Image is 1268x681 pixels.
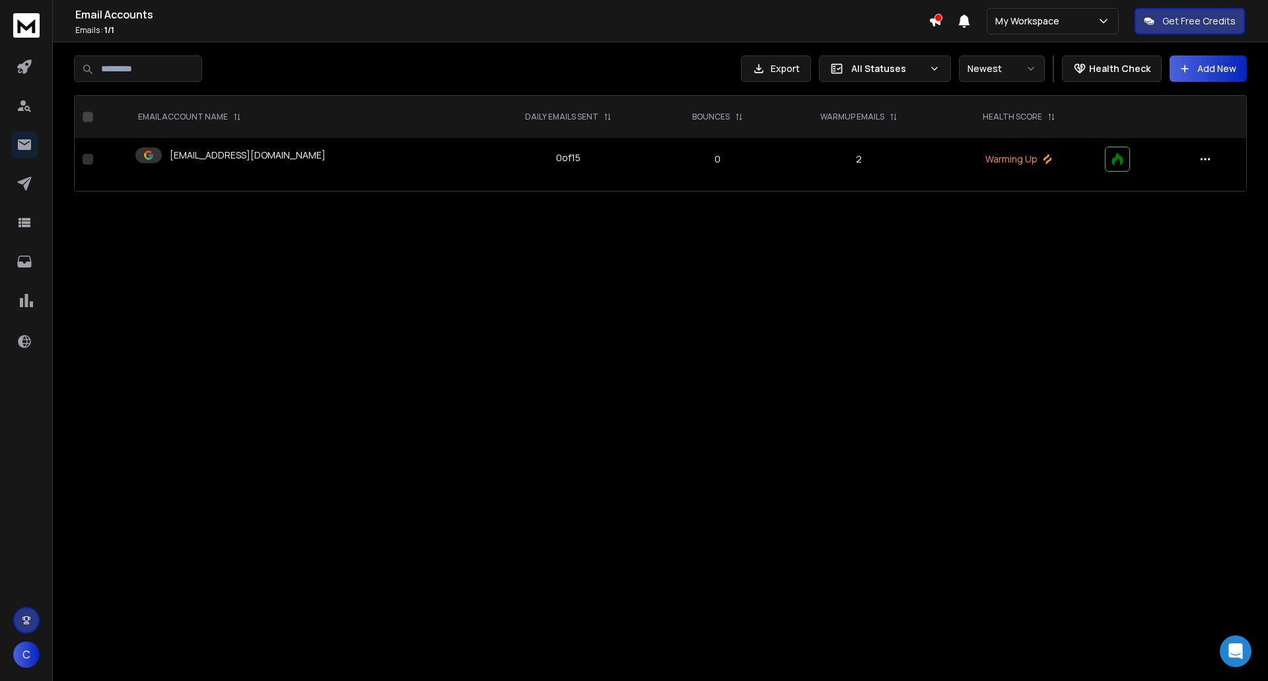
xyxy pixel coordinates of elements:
[75,7,929,22] h1: Email Accounts
[13,641,40,668] button: C
[1135,8,1245,34] button: Get Free Credits
[1162,15,1236,28] p: Get Free Credits
[104,24,114,36] span: 1 / 1
[820,112,884,122] p: WARMUP EMAILS
[741,55,811,82] button: Export
[1170,55,1247,82] button: Add New
[1062,55,1162,82] button: Health Check
[138,112,241,122] div: EMAIL ACCOUNT NAME
[75,25,929,36] p: Emails :
[959,55,1045,82] button: Newest
[949,153,1089,166] p: Warming Up
[525,112,598,122] p: DAILY EMAILS SENT
[1089,62,1150,75] p: Health Check
[1220,635,1251,667] div: Open Intercom Messenger
[983,112,1042,122] p: HEALTH SCORE
[666,153,769,166] p: 0
[851,62,924,75] p: All Statuses
[13,13,40,38] img: logo
[777,138,941,180] td: 2
[995,15,1065,28] p: My Workspace
[170,149,326,162] p: [EMAIL_ADDRESS][DOMAIN_NAME]
[556,151,581,164] div: 0 of 15
[692,112,730,122] p: BOUNCES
